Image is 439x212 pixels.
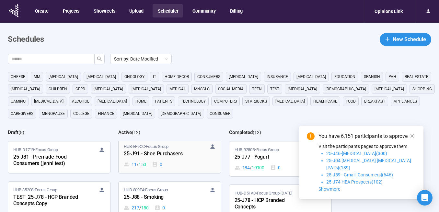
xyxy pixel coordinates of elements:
[229,73,258,80] span: [MEDICAL_DATA]
[94,54,105,64] button: search
[326,172,393,177] span: 25-J59 - Gmail [Consumers](646)
[124,187,168,193] span: HUB-809F4 • Focus Group
[281,191,292,195] time: [DATE]
[152,161,162,168] div: 0
[326,151,387,156] span: 25-J46-[MEDICAL_DATA](300)
[11,73,25,80] span: cheese
[235,196,306,211] div: 25-J78 - HCP Branded Concepts
[124,150,195,158] div: 25-J91 - Shoe Purchasers
[124,193,195,202] div: 25-J88 - Smoking
[197,73,220,80] span: consumers
[34,73,40,80] span: MM
[270,86,279,92] span: Test
[124,161,146,168] div: 11
[235,190,292,196] span: HUB-D51A0 • Focus Group •
[13,153,85,168] div: 25-J81 - Premade Food Consumers (jenni test)
[73,110,89,117] span: college
[405,73,428,80] span: real estate
[229,141,331,176] a: HUB-9280B•Focus Group25-J77 - Yogurt184 / 109000
[245,98,267,105] span: starbucks
[288,86,317,92] span: [MEDICAL_DATA]
[124,73,144,80] span: oncology
[318,132,416,140] div: You have 6,151 participants to approve
[124,4,148,17] button: Upload
[97,56,102,61] span: search
[250,164,252,171] span: /
[153,73,156,80] span: it
[210,110,230,117] span: consumer
[326,86,366,92] span: [DEMOGRAPHIC_DATA]
[114,54,168,64] span: Sort by: Date Modified
[155,204,165,211] div: 0
[165,73,189,80] span: home decor
[346,98,356,105] span: Food
[267,73,288,80] span: Insurance
[87,73,116,80] span: [MEDICAL_DATA]
[13,187,57,193] span: HUB-35208 • Focus Group
[8,141,110,173] a: HUB-D1719•Focus Group25-J81 - Premade Food Consumers (jenni test)
[153,4,183,17] button: Scheduler
[229,129,253,135] h2: Completed
[388,73,396,80] span: PAH
[225,4,248,17] button: Billing
[364,73,380,80] span: Spanish
[132,130,140,135] span: ( 12 )
[123,110,152,117] span: [MEDICAL_DATA]
[334,73,355,80] span: education
[124,143,168,150] span: HUB-EF9CC • Focus Group
[252,86,262,92] span: Teen
[275,98,305,105] span: [MEDICAL_DATA]
[119,138,221,173] a: HUB-EF9CC•Focus Group25-J91 - Shoe Purchasers11 / 1500
[13,193,85,208] div: TEST_25-J78 - HCP Branded Concepts Copy
[214,98,237,105] span: computers
[11,86,40,92] span: [MEDICAL_DATA]
[380,33,431,46] button: plusNew Schedule
[318,143,416,150] p: Visit the participants pages to approve them
[124,204,149,211] div: 217
[75,86,85,92] span: GERD
[194,86,210,92] span: mnsclc
[58,4,84,17] button: Projects
[218,86,244,92] span: social media
[137,161,139,168] span: /
[30,4,53,17] button: Create
[296,73,326,80] span: [MEDICAL_DATA]
[98,110,114,117] span: finance
[318,186,340,192] span: Showmore
[169,86,186,92] span: medical
[371,5,407,17] div: Opinions Link
[88,4,120,17] button: Showreels
[270,164,281,171] div: 0
[394,98,417,105] span: appliances
[326,179,383,184] span: 25-J74 HEA Prospects(102)
[161,110,201,117] span: [DEMOGRAPHIC_DATA]
[141,204,149,211] span: 150
[253,130,261,135] span: ( 12 )
[11,110,33,117] span: caregivers
[135,98,146,105] span: home
[393,35,426,43] span: New Schedule
[235,164,264,171] div: 184
[132,86,161,92] span: [MEDICAL_DATA]
[49,73,78,80] span: [MEDICAL_DATA]
[187,4,220,17] button: Community
[385,37,390,42] span: plus
[42,110,65,117] span: menopause
[72,98,89,105] span: alcohol
[49,86,67,92] span: children
[375,86,404,92] span: [MEDICAL_DATA]
[13,147,58,153] span: HUB-D1719 • Focus Group
[139,161,146,168] span: 150
[34,98,64,105] span: [MEDICAL_DATA]
[412,86,432,92] span: shopping
[98,98,127,105] span: [MEDICAL_DATA]
[410,134,414,138] span: close
[417,190,433,206] div: Open Intercom Messenger
[18,130,24,135] span: ( 8 )
[118,129,132,135] h2: Active
[235,153,306,162] div: 25-J77 - Yogurt
[8,129,18,135] h2: Draft
[252,164,264,171] span: 10900
[364,98,385,105] span: breakfast
[155,98,172,105] span: Patients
